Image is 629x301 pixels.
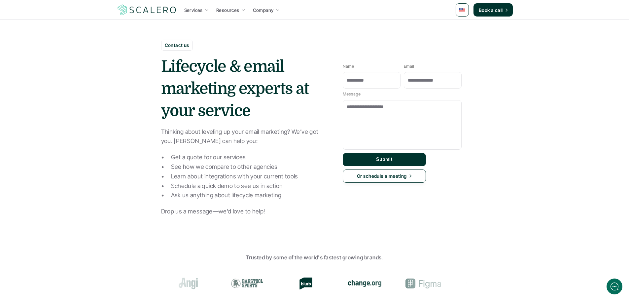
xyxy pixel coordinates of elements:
div: Blurb [283,278,328,289]
div: Barstool [224,278,269,289]
p: Trusted by some of the world's fastest growing brands. [122,253,508,262]
div: change.org [341,278,387,289]
input: Email [404,72,462,89]
img: Groome [466,279,498,287]
button: Submit [343,153,426,166]
h1: Hi! Welcome to Scalero. [10,32,122,43]
div: Figma [400,278,446,289]
p: Drop us a message—we’d love to help! [161,207,326,216]
button: New conversation [10,88,122,101]
p: Services [184,7,203,14]
p: Company [253,7,274,14]
p: Contact us [165,42,189,49]
span: We run on Gist [55,231,84,235]
p: Or schedule a meeting [357,172,407,179]
a: Or schedule a meeting [343,169,426,183]
p: Book a call [479,7,503,14]
h2: Let us know if we can help with lifecycle marketing. [10,44,122,76]
div: Angi [165,278,211,289]
p: Get a quote for our services [171,153,326,162]
p: See how we compare to other agencies [171,162,326,172]
p: Name [343,64,354,69]
p: Thinking about leveling up your email marketing? We’ve got you. [PERSON_NAME] can help you: [161,127,326,146]
p: Message [343,92,361,96]
textarea: Message [343,100,462,150]
p: Schedule a quick demo to see us in action [171,181,326,191]
p: Email [404,64,414,69]
p: Ask us anything about lifecycle marketing [171,191,326,200]
p: Learn about integrations with your current tools [171,172,326,181]
iframe: gist-messenger-bubble-iframe [607,279,622,294]
p: Resources [216,7,239,14]
span: New conversation [43,92,79,97]
p: Submit [376,157,393,162]
input: Name [343,72,401,89]
h1: Lifecycle & email marketing experts at your service [161,56,326,122]
a: Book a call [473,3,513,17]
img: Scalero company logo [117,4,177,16]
